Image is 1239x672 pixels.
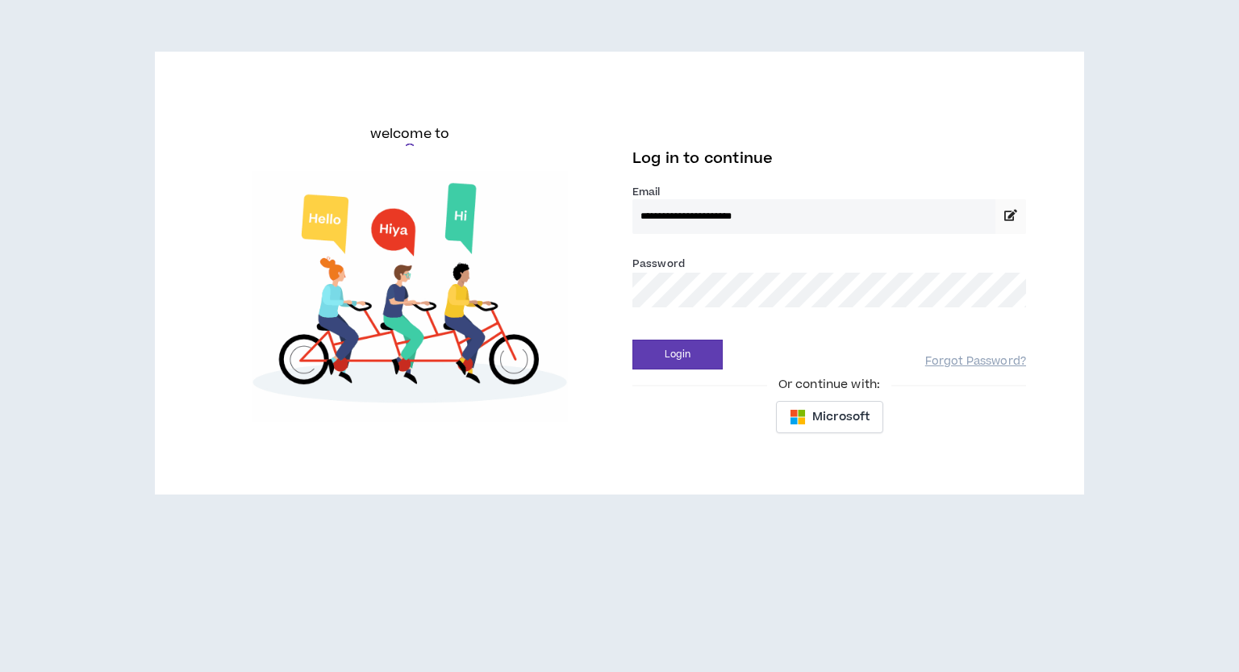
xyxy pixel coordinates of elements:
[632,340,723,369] button: Login
[632,148,773,169] span: Log in to continue
[812,408,870,426] span: Microsoft
[767,376,891,394] span: Or continue with:
[925,354,1026,369] a: Forgot Password?
[776,401,883,433] button: Microsoft
[632,257,685,271] label: Password
[213,171,607,421] img: Welcome to Wripple
[370,124,450,144] h6: welcome to
[632,185,1026,199] label: Email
